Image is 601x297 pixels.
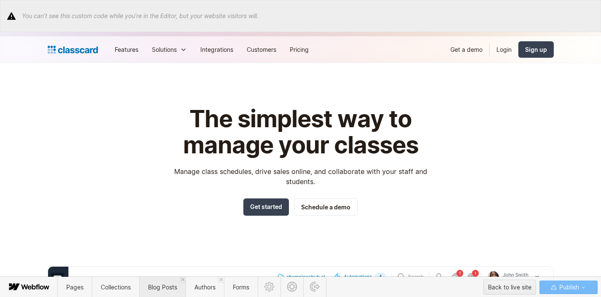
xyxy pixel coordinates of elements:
[558,281,579,294] span: Publish
[483,280,536,294] button: Back to live site
[194,40,240,59] a: Integrations
[101,284,131,291] span: Collections
[488,281,531,294] div: Back to live site
[525,45,547,54] div: Sign up
[243,198,289,216] a: Get started
[518,41,554,58] a: Sign up
[180,277,186,283] a: Close 'Blog Posts' tab
[283,40,315,59] a: Pricing
[66,284,84,291] span: Pages
[148,284,177,291] span: Blog Posts
[167,166,434,187] p: Manage class schedules, drive sales online, and collaborate with your staff and students.
[194,284,216,291] span: Authors
[152,45,177,54] div: Solutions
[490,40,518,59] a: Login
[145,40,194,59] div: Solutions
[218,277,224,283] a: Close 'Authors' tab
[240,40,283,59] a: Customers
[167,106,434,158] h1: The simplest way to manage your classes
[233,284,249,291] span: Forms
[48,44,98,56] a: home
[294,198,358,216] a: Schedule a demo
[539,281,598,294] button: Publish
[108,40,145,59] a: Features
[444,40,489,59] a: Get a demo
